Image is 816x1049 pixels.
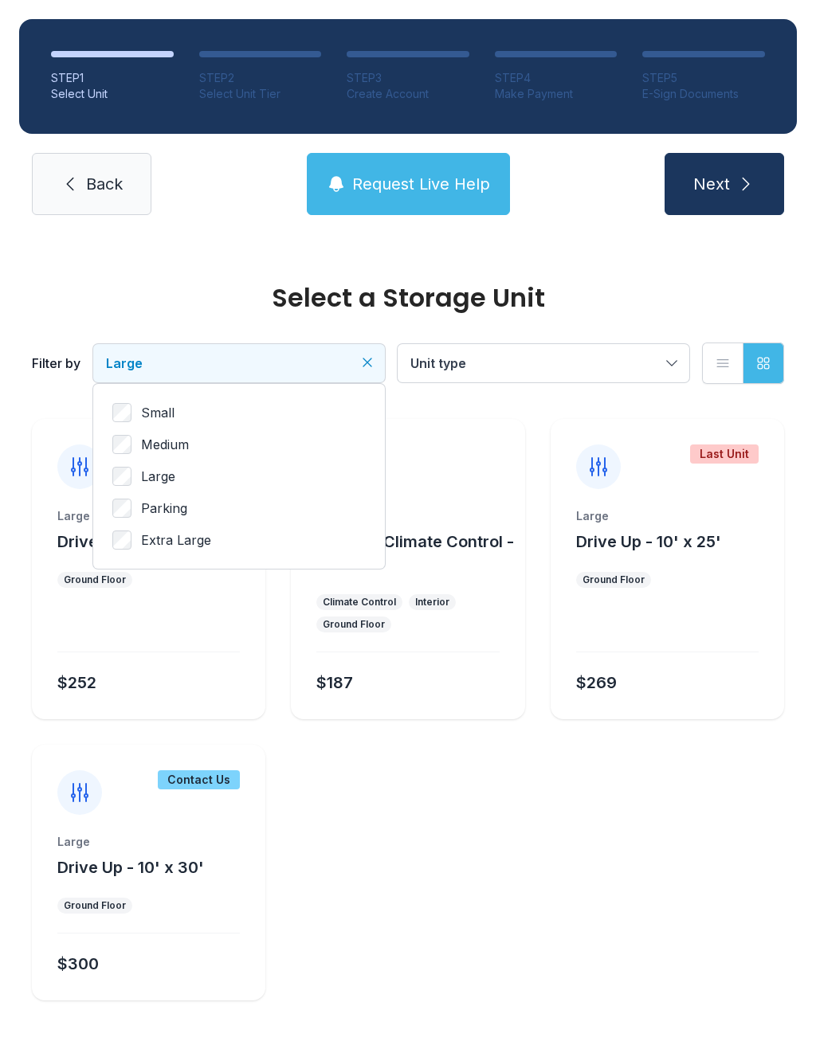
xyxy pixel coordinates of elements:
div: Large [57,508,240,524]
div: Select Unit [51,86,174,102]
span: Medium [141,435,189,454]
div: Large [57,834,240,850]
button: Drive Up - 10' x 30' [57,856,204,879]
button: Drive Up - 10' x 20' [57,530,203,553]
div: Ground Floor [583,573,645,586]
input: Parking [112,499,131,518]
div: Contact Us [158,770,240,789]
input: Small [112,403,131,422]
input: Extra Large [112,530,131,550]
div: STEP 2 [199,70,322,86]
div: STEP 3 [347,70,469,86]
div: E-Sign Documents [642,86,765,102]
span: Request Live Help [352,173,490,195]
span: Small [141,403,175,422]
button: Clear filters [359,354,375,370]
div: Make Payment [495,86,618,102]
button: Large [93,344,385,382]
div: Ground Floor [64,573,126,586]
button: Drive Up - 10' x 25' [576,530,721,553]
button: Unit type [398,344,689,382]
div: Last Unit [690,444,759,464]
input: Medium [112,435,131,454]
button: 1st Floor Climate Control - 10' x 20' [316,530,518,575]
div: $187 [316,671,353,694]
span: Parking [141,499,187,518]
div: Select a Storage Unit [32,285,784,311]
div: Filter by [32,354,80,373]
span: 1st Floor Climate Control - 10' x 20' [316,532,514,573]
div: Select Unit Tier [199,86,322,102]
div: STEP 1 [51,70,174,86]
div: Ground Floor [323,618,385,631]
div: $252 [57,671,96,694]
span: Drive Up - 10' x 30' [57,858,204,877]
input: Large [112,467,131,486]
div: Large [316,508,499,524]
span: Next [693,173,730,195]
span: Drive Up - 10' x 20' [57,532,203,551]
span: Extra Large [141,530,211,550]
div: Ground Floor [64,899,126,912]
span: Back [86,173,123,195]
span: Large [106,355,143,371]
span: Unit type [410,355,466,371]
div: $300 [57,953,99,975]
span: Drive Up - 10' x 25' [576,532,721,551]
div: Large [576,508,759,524]
div: STEP 4 [495,70,618,86]
div: Interior [415,596,449,609]
div: Climate Control [323,596,396,609]
div: Create Account [347,86,469,102]
div: STEP 5 [642,70,765,86]
span: Large [141,467,175,486]
div: $269 [576,671,617,694]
